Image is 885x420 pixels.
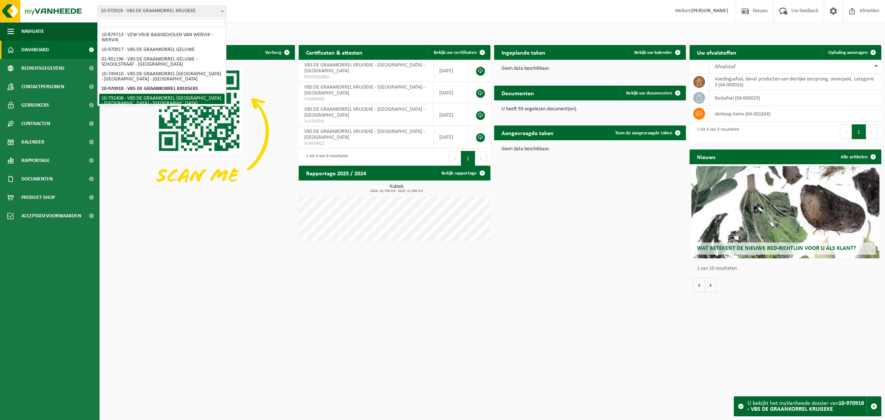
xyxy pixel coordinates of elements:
[434,50,477,55] span: Bekijk uw certificaten
[21,151,50,170] span: Rapportage
[434,104,469,126] td: [DATE]
[103,60,295,204] img: Download de VHEPlus App
[715,64,736,70] span: Afvalstof
[21,78,64,96] span: Contactpersonen
[502,107,678,112] p: U heeft 93 ongelezen document(en).
[502,66,678,71] p: Geen data beschikbaar.
[99,45,225,55] li: 10-970917 - VBS DE GRAANKORREL GELUWE
[99,94,225,109] li: 10-792408 - VBS DE GRAANKORREL [GEOGRAPHIC_DATA] - [GEOGRAPHIC_DATA] - [GEOGRAPHIC_DATA]
[435,166,490,180] a: Bekijk rapportage
[693,124,739,140] div: 1 tot 3 van 3 resultaten
[690,149,723,164] h2: Nieuws
[304,107,425,118] span: VBS DE GRAANKORREL KRUISEKE - [GEOGRAPHIC_DATA] - [GEOGRAPHIC_DATA]
[21,170,53,188] span: Documenten
[99,69,225,84] li: 10-749410 - VBS DE GRAANKORREL [GEOGRAPHIC_DATA] - [GEOGRAPHIC_DATA] - [GEOGRAPHIC_DATA]
[304,74,428,80] span: RED25010065
[709,74,881,90] td: voedingsafval, bevat producten van dierlijke oorsprong, onverpakt, categorie 3 (04-000024)
[691,8,728,14] strong: [PERSON_NAME]
[434,60,469,82] td: [DATE]
[835,149,881,164] a: Alle artikelen
[304,85,425,96] span: VBS DE GRAANKORREL KRUISEKE - [GEOGRAPHIC_DATA] - [GEOGRAPHIC_DATA]
[99,55,225,69] li: 01-901196 - VBS DE GRAANKORREL GELUWE - SCHOOLSTRAAT - [GEOGRAPHIC_DATA]
[302,150,348,166] div: 1 tot 4 van 4 resultaten
[97,6,226,17] span: 10-970918 - VBS DE GRAANKORREL KRUISEKE
[259,45,294,60] button: Verberg
[840,124,852,139] button: Previous
[709,106,881,122] td: verkoop items (04-001834)
[299,166,374,180] h2: Rapportage 2025 / 2024
[449,151,461,166] button: Previous
[709,90,881,106] td: restafval (04-000029)
[697,266,878,271] p: 1 van 10 resultaten
[747,397,867,416] div: U bekijkt het myVanheede dossier van
[690,45,744,59] h2: Uw afvalstoffen
[304,141,428,147] span: VLA614422
[609,125,685,140] a: Toon de aangevraagde taken
[21,96,49,114] span: Gebruikers
[428,45,490,60] a: Bekijk uw certificaten
[21,41,49,59] span: Dashboard
[494,86,541,100] h2: Documenten
[461,151,475,166] button: 1
[822,45,881,60] a: Ophaling aanvragen
[693,278,705,292] button: Vorige
[99,84,225,94] li: 10-970918 - VBS DE GRAANKORREL KRUISEKE
[21,22,44,41] span: Navigatie
[302,189,490,193] span: 2024: 18,700 m3 - 2025: 11,000 m3
[21,114,50,133] span: Contracten
[434,82,469,104] td: [DATE]
[828,50,868,55] span: Ophaling aanvragen
[21,207,81,225] span: Acceptatievoorwaarden
[304,62,425,74] span: VBS DE GRAANKORREL KRUISEKE - [GEOGRAPHIC_DATA] - [GEOGRAPHIC_DATA]
[747,400,864,412] strong: 10-970918 - VBS DE GRAANKORREL KRUISEKE
[434,126,469,148] td: [DATE]
[626,91,672,96] span: Bekijk uw documenten
[852,124,866,139] button: 1
[475,151,487,166] button: Next
[21,59,65,78] span: Bedrijfsgegevens
[21,133,44,151] span: Kalender
[302,184,490,193] h3: Kubiek
[494,125,561,140] h2: Aangevraagde taken
[634,50,672,55] span: Bekijk uw kalender
[697,245,856,251] span: Wat betekent de nieuwe RED-richtlijn voor u als klant?
[705,278,716,292] button: Volgende
[620,86,685,100] a: Bekijk uw documenten
[21,188,55,207] span: Product Shop
[866,124,878,139] button: Next
[502,147,678,152] p: Geen data beschikbaar.
[494,45,553,59] h2: Ingeplande taken
[99,30,225,45] li: 10-879713 - VZW VRIJE BASISSCHOLEN VAN WERVIK - WERVIK
[265,50,281,55] span: Verberg
[304,129,425,140] span: VBS DE GRAANKORREL KRUISEKE - [GEOGRAPHIC_DATA] - [GEOGRAPHIC_DATA]
[304,118,428,124] span: VLA704242
[628,45,685,60] a: Bekijk uw kalender
[691,166,879,258] a: Wat betekent de nieuwe RED-richtlijn voor u als klant?
[304,96,428,102] span: VLA904202
[98,6,226,16] span: 10-970918 - VBS DE GRAANKORREL KRUISEKE
[299,45,370,59] h2: Certificaten & attesten
[615,131,672,135] span: Toon de aangevraagde taken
